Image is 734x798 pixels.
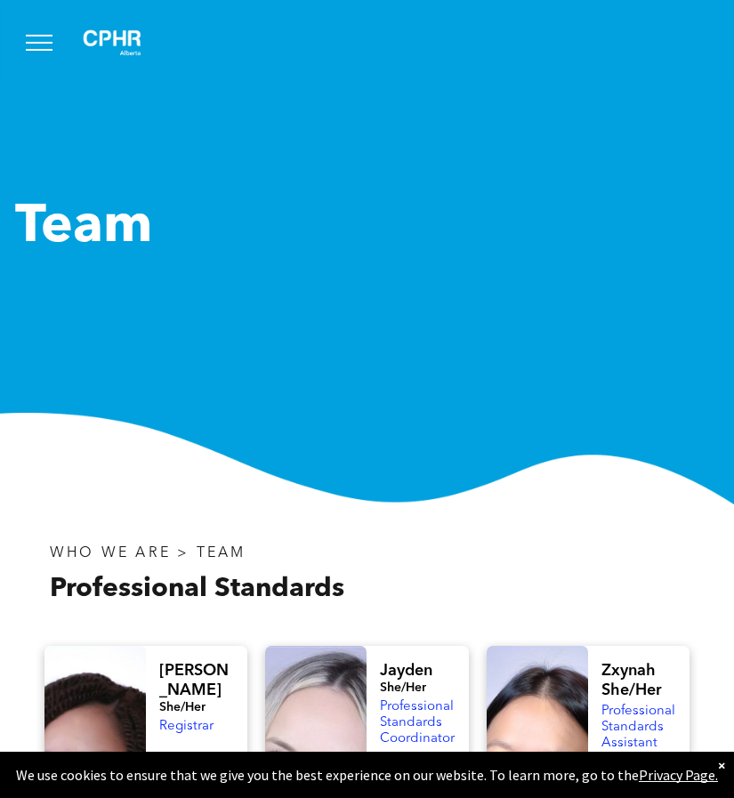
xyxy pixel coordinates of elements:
[159,663,229,698] span: [PERSON_NAME]
[380,681,426,694] span: She/Her
[50,546,246,560] span: WHO WE ARE > TEAM
[718,756,725,774] div: Dismiss notification
[380,663,432,679] span: Jayden
[380,700,455,746] span: Professional Standards Coordinator
[601,705,675,750] span: Professional Standards Assistant
[15,201,152,254] span: Team
[68,14,157,71] img: A white background with a few lines on it
[16,20,62,66] button: menu
[639,766,718,784] a: Privacy Page.
[159,720,214,733] span: Registrar
[159,701,206,713] span: She/Her
[50,576,344,602] span: Professional Standards
[601,663,662,698] span: Zxynah She/Her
